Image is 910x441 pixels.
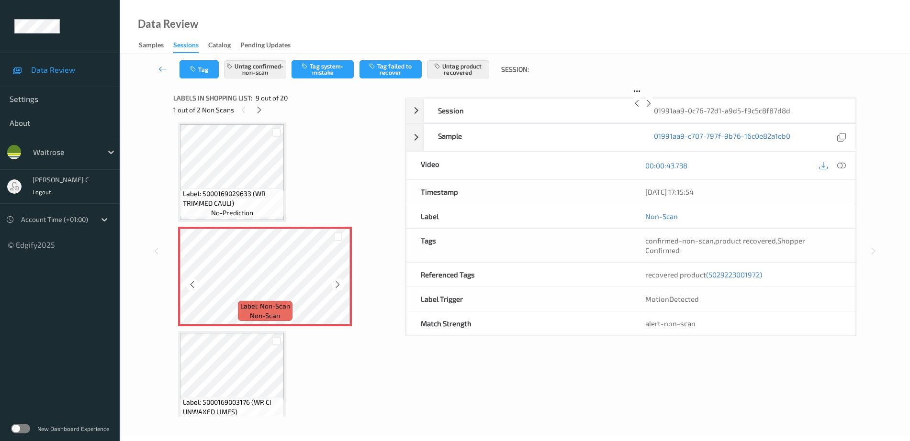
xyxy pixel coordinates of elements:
span: non-scan [250,311,280,320]
span: no-prediction [211,417,253,426]
div: MotionDetected [631,287,855,311]
div: Pending Updates [240,40,291,52]
span: recovered product [645,270,762,279]
span: (5029223001972) [706,270,762,279]
div: Label Trigger [406,287,631,311]
a: Catalog [208,39,240,52]
span: Label: 5000169029633 (WR TRIMMED CAULI) [183,189,282,208]
a: Non-Scan [645,211,678,221]
div: [DATE] 17:15:54 [645,187,841,197]
button: Untag confirmed-non-scan [224,60,286,78]
a: 00:00:43.738 [645,161,687,170]
div: Label [406,204,631,228]
div: Tags [406,229,631,262]
div: Referenced Tags [406,263,631,287]
span: no-prediction [211,208,253,218]
span: Label: Non-Scan [240,301,290,311]
a: Pending Updates [240,39,300,52]
div: Session01991aa9-0c76-72d1-a9d5-f9c5c8f87d8d [406,98,856,123]
button: Tag failed to recover [360,60,422,78]
div: Data Review [138,19,198,29]
div: Catalog [208,40,231,52]
button: Tag system-mistake [292,60,354,78]
div: Session [424,99,640,122]
span: 9 out of 20 [256,93,288,103]
span: product recovered [715,236,776,245]
div: 01991aa9-0c76-72d1-a9d5-f9c5c8f87d8d [640,99,855,122]
div: Match Strength [406,311,631,335]
div: Sample01991aa9-c707-797f-9b76-16c0e82a1eb0 [406,123,856,152]
div: Video [406,152,631,179]
a: Sessions [173,39,208,53]
div: Samples [139,40,164,52]
span: , , [645,236,805,254]
span: Shopper Confirmed [645,236,805,254]
div: Sessions [173,40,199,53]
span: Label: 5000169003176 (WR CI UNWAXED LIMES) [183,397,282,417]
a: 01991aa9-c707-797f-9b76-16c0e82a1eb0 [654,131,790,144]
button: Untag product recovered [427,60,489,78]
span: confirmed-non-scan [645,236,714,245]
div: alert-non-scan [645,319,841,328]
div: Timestamp [406,180,631,204]
span: Session: [501,65,529,74]
a: Samples [139,39,173,52]
span: Labels in shopping list: [173,93,252,103]
div: Sample [424,124,640,151]
div: 1 out of 2 Non Scans [173,104,399,116]
button: Tag [180,60,219,78]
